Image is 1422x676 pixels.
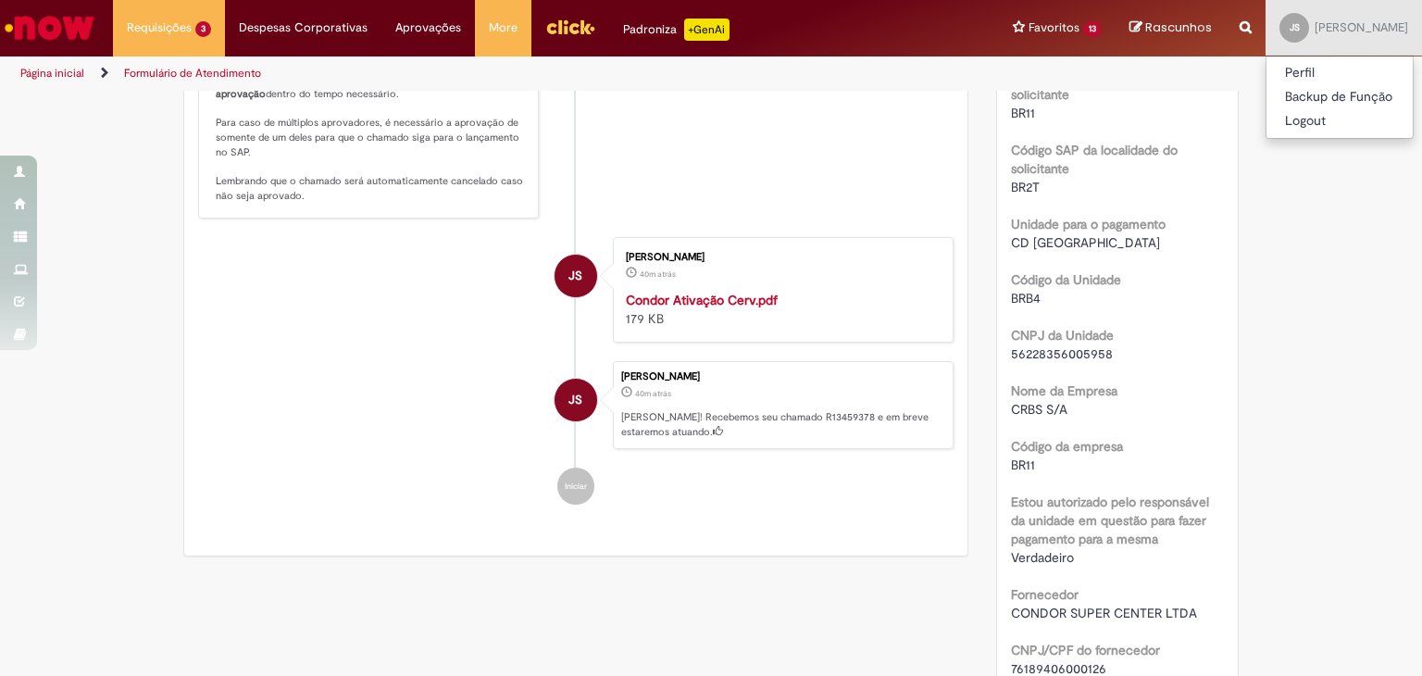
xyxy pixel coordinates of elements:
span: 40m atrás [640,269,676,280]
p: [PERSON_NAME]! Recebemos seu chamado R13459378 e em breve estaremos atuando. [621,410,943,439]
span: Favoritos [1029,19,1079,37]
a: Backup de Função [1266,85,1413,109]
span: CRBS S/A [1011,401,1067,418]
ul: Trilhas de página [14,56,934,91]
div: 179 KB [626,291,934,328]
span: JS [1290,21,1300,33]
a: Logout [1266,109,1413,133]
div: Joao Vitor Soubhia [555,255,597,297]
b: Nome da Empresa [1011,382,1117,399]
p: +GenAi [684,19,730,41]
b: Código SAP da empresa do solicitante [1011,68,1169,103]
b: Estou autorizado pelo responsável da unidade em questão para fazer pagamento para a mesma [1011,494,1209,547]
a: Formulário de Atendimento [124,66,261,81]
span: 13 [1083,21,1102,37]
span: Requisições [127,19,192,37]
a: Condor Ativação Cerv.pdf [626,292,778,308]
div: [PERSON_NAME] [626,252,934,263]
span: BR11 [1011,105,1035,121]
b: Fornecedor [1011,586,1079,603]
div: Joao Vitor Soubhia [555,379,597,421]
a: Página inicial [20,66,84,81]
span: BRB4 [1011,290,1041,307]
span: JS [568,254,582,298]
span: Rascunhos [1145,19,1212,36]
time: 28/08/2025 17:01:00 [635,388,671,399]
span: CD [GEOGRAPHIC_DATA] [1011,234,1160,251]
span: CONDOR SUPER CENTER LTDA [1011,605,1197,621]
b: Código SAP da localidade do solicitante [1011,142,1178,177]
b: Código da empresa [1011,438,1123,455]
div: [PERSON_NAME] [621,371,943,382]
span: More [489,19,518,37]
span: 56228356005958 [1011,345,1113,362]
a: Rascunhos [1129,19,1212,37]
span: Verdadeiro [1011,549,1074,566]
span: BR2T [1011,179,1040,195]
b: CNPJ/CPF do fornecedor [1011,642,1160,658]
li: Joao Vitor Soubhia [198,361,954,450]
span: 40m atrás [635,388,671,399]
span: Aprovações [395,19,461,37]
div: Padroniza [623,19,730,41]
span: JS [568,378,582,422]
span: [PERSON_NAME] [1315,19,1408,35]
a: Perfil [1266,61,1413,85]
img: ServiceNow [2,9,97,46]
img: click_logo_yellow_360x200.png [545,13,595,41]
b: Código da Unidade [1011,271,1121,288]
b: CNPJ da Unidade [1011,327,1114,344]
b: Unidade para o pagamento [1011,216,1166,232]
span: BR11 [1011,457,1035,473]
span: 3 [195,21,211,37]
span: Despesas Corporativas [239,19,368,37]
